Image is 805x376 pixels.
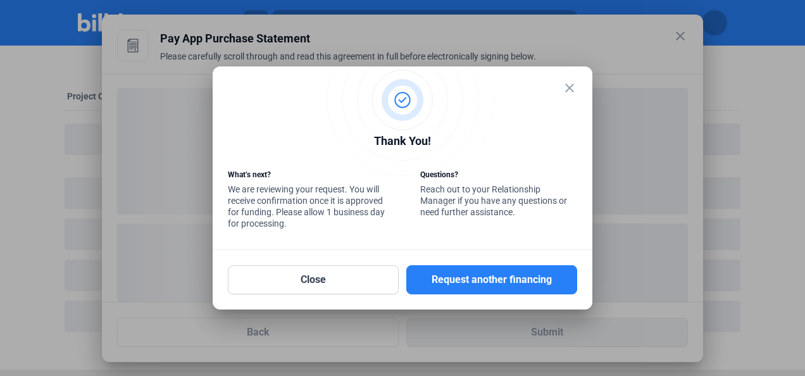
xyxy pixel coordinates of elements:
div: We are reviewing your request. You will receive confirmation once it is approved for funding. Ple... [228,169,385,232]
div: Reach out to your Relationship Manager if you have any questions or need further assistance. [420,169,577,221]
mat-icon: close [562,80,577,96]
button: Request another financing [406,265,577,294]
div: What’s next? [228,169,385,184]
div: Thank You! [228,132,577,153]
div: Questions? [420,169,577,184]
button: Close [228,265,399,294]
